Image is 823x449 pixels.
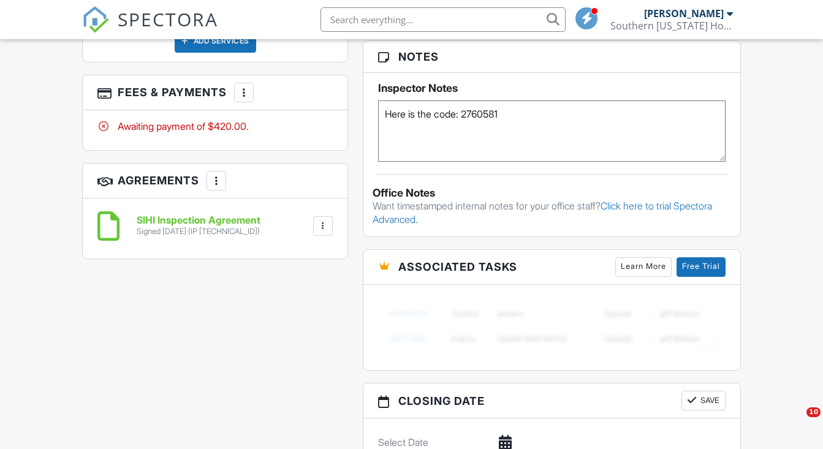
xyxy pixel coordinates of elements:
span: 10 [806,407,821,417]
img: The Best Home Inspection Software - Spectora [82,6,109,33]
h3: Notes [363,41,740,73]
h5: Inspector Notes [378,82,726,94]
span: Associated Tasks [398,258,517,275]
span: SPECTORA [118,6,218,32]
div: Office Notes [373,187,731,199]
input: Search everything... [320,7,566,32]
div: Awaiting payment of $420.00. [97,119,333,133]
h3: Agreements [83,164,347,198]
a: SPECTORA [82,17,218,42]
iframe: Intercom live chat [781,407,811,437]
div: [PERSON_NAME] [644,7,724,20]
span: Closing date [398,393,485,409]
div: Signed [DATE] (IP [TECHNICAL_ID]) [137,227,260,236]
h3: Fees & Payments [83,75,347,110]
a: Free Trial [677,257,726,277]
div: Southern Idaho Home Inspections, LLC [610,20,733,32]
a: SIHI Inspection Agreement Signed [DATE] (IP [TECHNICAL_ID]) [137,215,260,236]
p: Want timestamped internal notes for your office staff? [373,199,731,227]
h6: SIHI Inspection Agreement [137,215,260,226]
button: Save [681,391,726,410]
a: Learn More [615,257,672,277]
img: blurred-tasks-251b60f19c3f713f9215ee2a18cbf2105fc2d72fcd585247cf5e9ec0c957c1dd.png [378,294,726,358]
